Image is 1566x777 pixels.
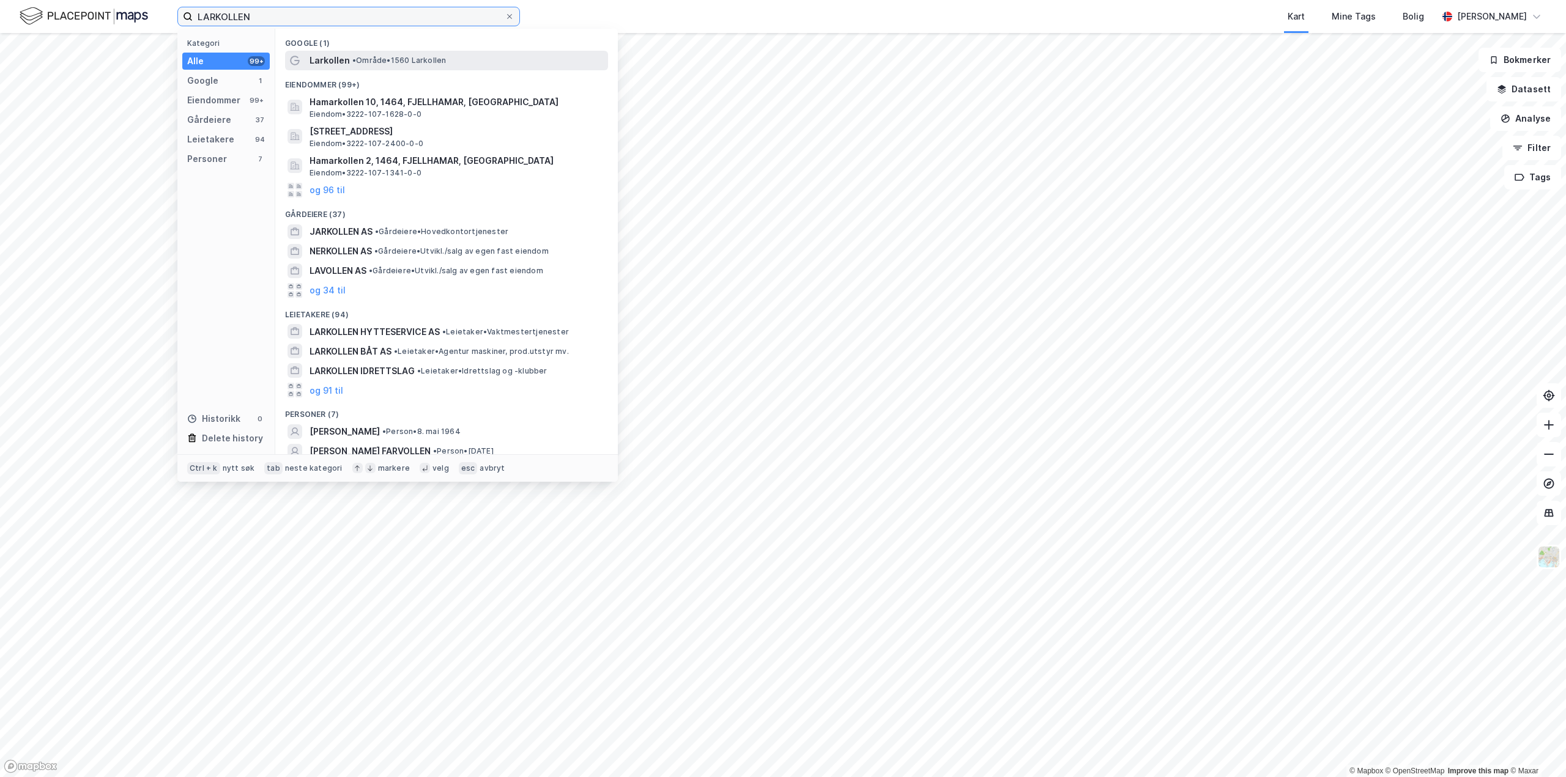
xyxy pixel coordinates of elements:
span: NERKOLLEN AS [310,244,372,259]
div: Ctrl + k [187,462,220,474]
button: og 91 til [310,383,343,397]
div: 7 [255,154,265,164]
div: Gårdeiere (37) [275,200,618,222]
span: LARKOLLEN HYTTESERVICE AS [310,325,440,339]
span: Leietaker • Vaktmestertjenester [442,327,569,337]
span: Leietaker • Agentur maskiner, prod.utstyr mv. [394,347,569,356]
span: • [375,227,379,236]
span: Eiendom • 3222-107-2400-0-0 [310,139,423,149]
div: neste kategori [285,463,343,473]
div: Google (1) [275,29,618,51]
span: Hamarkollen 2, 1464, FJELLHAMAR, [GEOGRAPHIC_DATA] [310,153,603,168]
a: Mapbox homepage [4,759,58,773]
div: 1 [255,76,265,86]
iframe: Chat Widget [1505,718,1566,777]
button: Tags [1504,165,1561,190]
div: Kontrollprogram for chat [1505,718,1566,777]
span: LARKOLLEN IDRETTSLAG [310,364,415,378]
img: logo.f888ab2527a4732fd821a326f86c7f29.svg [20,6,148,27]
span: • [417,366,421,375]
div: 0 [255,414,265,424]
img: Z [1537,545,1560,569]
div: Bolig [1403,9,1424,24]
span: • [382,427,386,436]
span: • [374,246,378,256]
span: Eiendom • 3222-107-1341-0-0 [310,168,421,178]
div: Delete history [202,431,263,446]
div: tab [264,462,283,474]
div: Alle [187,54,204,68]
div: nytt søk [223,463,255,473]
span: Gårdeiere • Utvikl./salg av egen fast eiendom [374,246,549,256]
div: Gårdeiere [187,112,231,127]
span: • [442,327,446,336]
button: Analyse [1490,106,1561,131]
span: JARKOLLEN AS [310,224,373,239]
div: Personer (7) [275,400,618,422]
div: [PERSON_NAME] [1457,9,1527,24]
div: Mine Tags [1332,9,1376,24]
button: Filter [1502,136,1561,160]
span: Eiendom • 3222-107-1628-0-0 [310,109,421,119]
div: velg [432,463,449,473]
span: Område • 1560 Larkollen [352,56,446,65]
span: Gårdeiere • Hovedkontortjenester [375,227,508,237]
div: Eiendommer [187,93,240,108]
div: Google [187,73,218,88]
div: markere [378,463,410,473]
a: Improve this map [1448,767,1508,775]
span: Person • [DATE] [433,446,494,456]
div: 99+ [248,56,265,66]
div: 37 [255,115,265,125]
div: esc [459,462,478,474]
span: [PERSON_NAME] [310,424,380,439]
div: Leietakere [187,132,234,147]
div: 94 [255,134,265,144]
span: [STREET_ADDRESS] [310,124,603,139]
div: Historikk [187,411,240,426]
div: Leietakere (94) [275,300,618,322]
a: Mapbox [1349,767,1383,775]
div: Eiendommer (99+) [275,70,618,92]
input: Søk på adresse, matrikkel, gårdeiere, leietakere eller personer [193,7,505,26]
span: • [352,56,356,65]
span: [PERSON_NAME] FARVOLLEN [310,444,431,458]
button: Bokmerker [1479,48,1561,72]
span: Leietaker • Idrettslag og -klubber [417,366,547,376]
button: Datasett [1486,77,1561,101]
div: Kategori [187,39,270,48]
button: og 96 til [310,183,345,197]
button: og 34 til [310,283,346,298]
div: 99+ [248,95,265,105]
a: OpenStreetMap [1386,767,1445,775]
div: Kart [1288,9,1305,24]
span: LAVOLLEN AS [310,263,366,278]
div: avbryt [480,463,505,473]
span: • [369,266,373,275]
span: Person • 8. mai 1964 [382,427,461,436]
span: Gårdeiere • Utvikl./salg av egen fast eiendom [369,266,543,276]
span: • [394,347,398,356]
span: Larkollen [310,53,350,68]
span: • [433,446,437,455]
span: Hamarkollen 10, 1464, FJELLHAMAR, [GEOGRAPHIC_DATA] [310,95,603,109]
span: LARKOLLEN BÅT AS [310,344,391,359]
div: Personer [187,152,227,166]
